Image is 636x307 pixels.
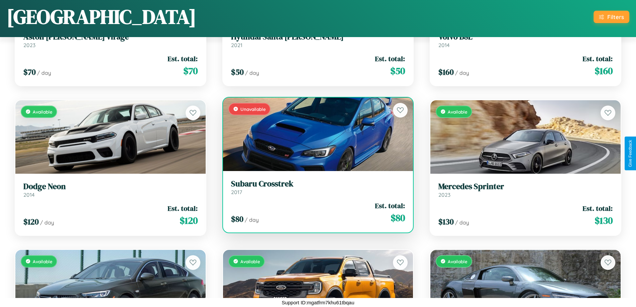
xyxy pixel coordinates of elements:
[448,259,467,264] span: Available
[23,32,198,42] h3: Aston [PERSON_NAME] Virage
[583,54,613,63] span: Est. total:
[231,66,244,78] span: $ 50
[168,203,198,213] span: Est. total:
[375,54,405,63] span: Est. total:
[23,216,39,227] span: $ 120
[607,13,624,20] div: Filters
[180,214,198,227] span: $ 120
[583,203,613,213] span: Est. total:
[23,191,35,198] span: 2014
[231,179,405,195] a: Subaru Crosstrek2017
[37,69,51,76] span: / day
[438,32,613,48] a: Volvo B8L2014
[231,189,242,195] span: 2017
[390,64,405,78] span: $ 50
[438,42,450,48] span: 2014
[438,66,454,78] span: $ 160
[455,219,469,226] span: / day
[23,42,35,48] span: 2023
[23,32,198,48] a: Aston [PERSON_NAME] Virage2023
[231,213,243,224] span: $ 80
[240,259,260,264] span: Available
[23,182,198,191] h3: Dodge Neon
[231,32,405,42] h3: Hyundai Santa [PERSON_NAME]
[438,182,613,198] a: Mercedes Sprinter2023
[438,32,613,42] h3: Volvo B8L
[595,64,613,78] span: $ 160
[240,106,266,112] span: Unavailable
[231,179,405,189] h3: Subaru Crosstrek
[628,140,633,167] div: Give Feedback
[23,182,198,198] a: Dodge Neon2014
[391,211,405,224] span: $ 80
[594,11,629,23] button: Filters
[245,69,259,76] span: / day
[7,3,196,30] h1: [GEOGRAPHIC_DATA]
[438,216,454,227] span: $ 130
[40,219,54,226] span: / day
[438,191,450,198] span: 2023
[231,32,405,48] a: Hyundai Santa [PERSON_NAME]2021
[168,54,198,63] span: Est. total:
[455,69,469,76] span: / day
[33,259,52,264] span: Available
[33,109,52,115] span: Available
[231,42,242,48] span: 2021
[282,298,355,307] p: Support ID: mgatfrm7khu61tbqau
[183,64,198,78] span: $ 70
[245,216,259,223] span: / day
[448,109,467,115] span: Available
[23,66,36,78] span: $ 70
[595,214,613,227] span: $ 130
[375,201,405,210] span: Est. total:
[438,182,613,191] h3: Mercedes Sprinter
